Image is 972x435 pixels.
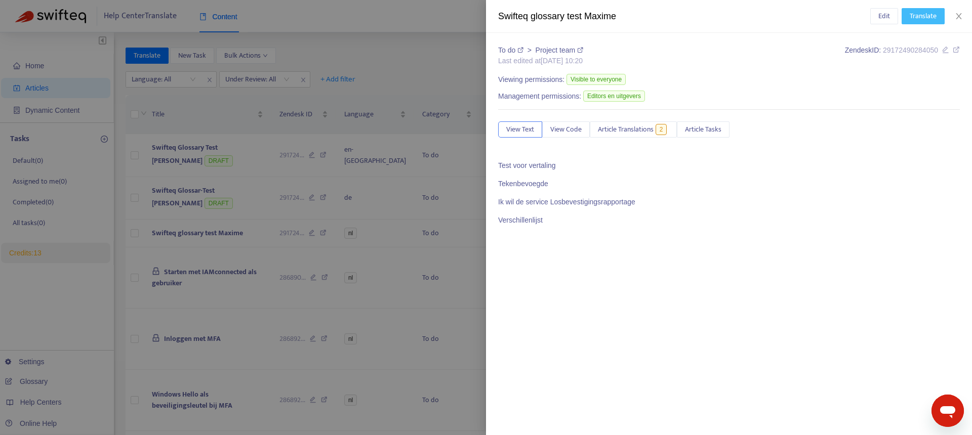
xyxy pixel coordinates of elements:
button: Article Translations2 [590,121,677,138]
button: View Text [498,121,542,138]
span: Viewing permissions: [498,74,564,85]
span: Article Translations [598,124,654,135]
div: Zendesk ID: [845,45,960,66]
span: View Text [506,124,534,135]
p: Ik wil de service Losbevestigingsrapportage [498,197,960,207]
div: > [498,45,583,56]
p: Tekenbevoegde [498,179,960,189]
p: Verschillenlijst [498,215,960,226]
span: Article Tasks [685,124,721,135]
div: Last edited at [DATE] 10:20 [498,56,583,66]
span: View Code [550,124,582,135]
span: Management permissions: [498,91,581,102]
iframe: Button to launch messaging window [931,395,964,427]
p: Test voor vertaling [498,160,960,171]
span: close [955,12,963,20]
button: Article Tasks [677,121,730,138]
a: To do [498,46,525,54]
button: Close [952,12,966,21]
span: Translate [910,11,937,22]
div: Swifteq glossary test Maxime [498,10,870,23]
button: Translate [902,8,945,24]
button: View Code [542,121,590,138]
span: Editors en uitgevers [583,91,645,102]
a: Project team [536,46,583,54]
span: Visible to everyone [566,74,626,85]
span: 29172490284050 [883,46,938,54]
button: Edit [870,8,898,24]
span: Edit [878,11,890,22]
span: 2 [656,124,667,135]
